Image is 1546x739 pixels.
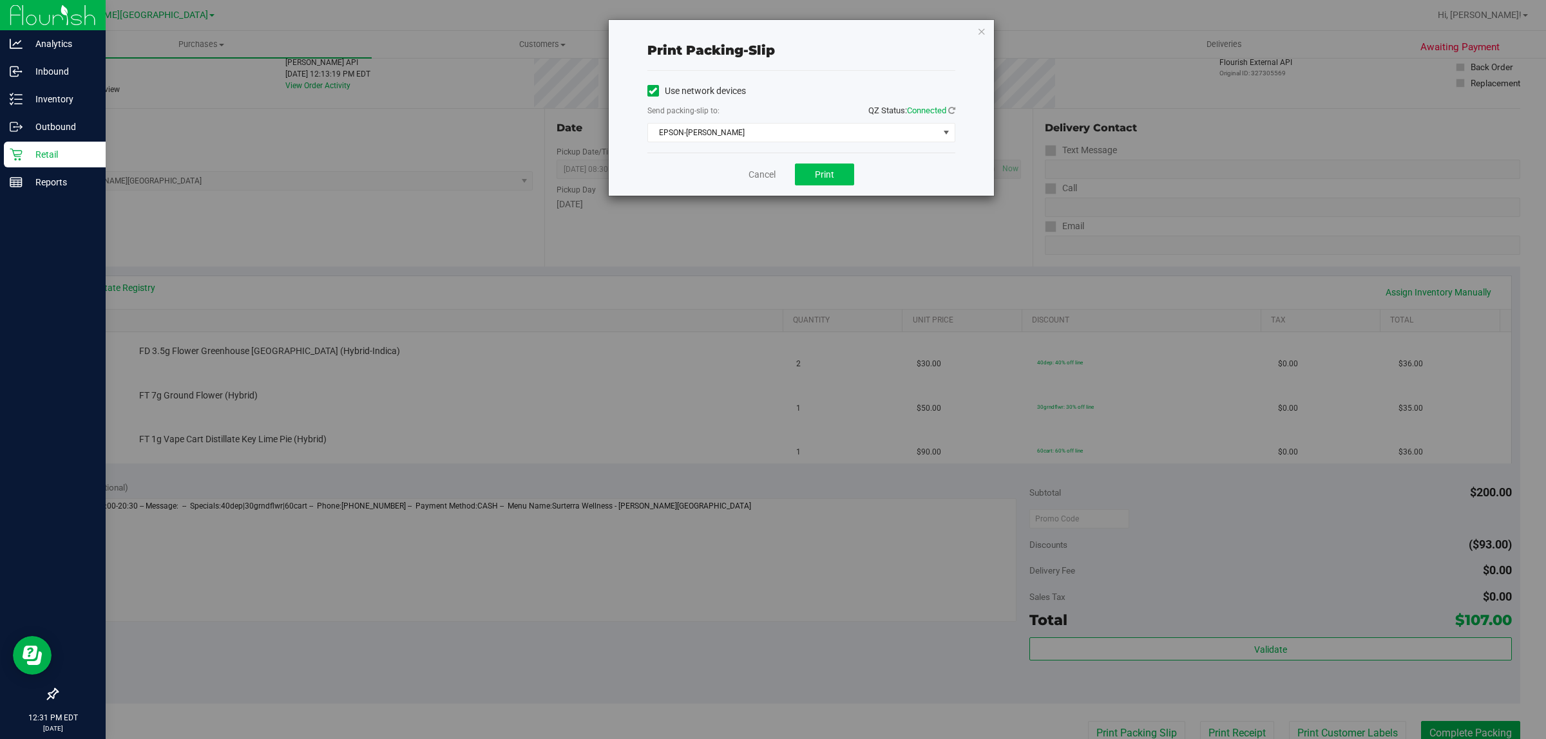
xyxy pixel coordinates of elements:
[10,37,23,50] inline-svg: Analytics
[23,174,100,190] p: Reports
[647,105,720,117] label: Send packing-slip to:
[23,64,100,79] p: Inbound
[647,84,746,98] label: Use network devices
[868,106,955,115] span: QZ Status:
[23,119,100,135] p: Outbound
[23,91,100,107] p: Inventory
[10,120,23,133] inline-svg: Outbound
[938,124,954,142] span: select
[648,124,939,142] span: EPSON-[PERSON_NAME]
[13,636,52,675] iframe: Resource center
[907,106,946,115] span: Connected
[647,42,775,58] span: Print packing-slip
[6,724,100,733] p: [DATE]
[749,168,776,182] a: Cancel
[6,712,100,724] p: 12:31 PM EDT
[23,36,100,51] p: Analytics
[795,164,854,185] button: Print
[10,176,23,189] inline-svg: Reports
[10,93,23,106] inline-svg: Inventory
[23,147,100,162] p: Retail
[815,169,834,180] span: Print
[10,65,23,78] inline-svg: Inbound
[10,148,23,161] inline-svg: Retail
